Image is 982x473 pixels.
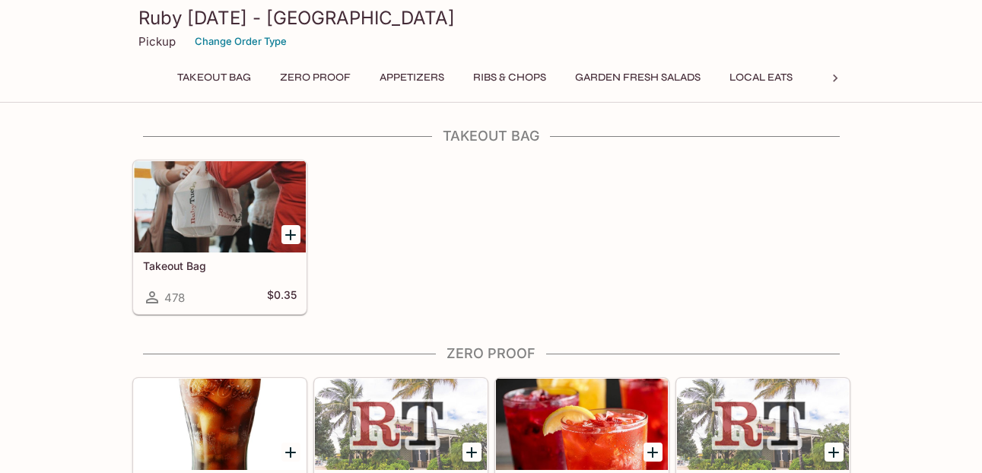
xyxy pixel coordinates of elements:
div: Flavored Lemonades & Teas [496,379,668,470]
button: Add Flavored Lemonades & Teas [644,443,663,462]
button: Local Eats [721,67,801,88]
button: Garden Fresh Salads [567,67,709,88]
div: Fountain Drinks [134,379,306,470]
button: Appetizers [371,67,453,88]
h5: $0.35 [267,288,297,306]
div: Takeout Bag [134,161,306,252]
div: Juice [315,379,487,470]
div: Peach Splash [677,379,849,470]
button: Chicken [813,67,882,88]
h4: Zero Proof [132,345,850,362]
button: Zero Proof [272,67,359,88]
button: Takeout Bag [169,67,259,88]
h4: Takeout Bag [132,128,850,144]
button: Add Fountain Drinks [281,443,300,462]
h5: Takeout Bag [143,259,297,272]
button: Add Takeout Bag [281,225,300,244]
h3: Ruby [DATE] - [GEOGRAPHIC_DATA] [138,6,844,30]
button: Change Order Type [188,30,294,53]
button: Ribs & Chops [465,67,555,88]
span: 478 [164,290,185,305]
p: Pickup [138,34,176,49]
a: Takeout Bag478$0.35 [133,160,307,314]
button: Add Juice [462,443,481,462]
button: Add Peach Splash [825,443,844,462]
